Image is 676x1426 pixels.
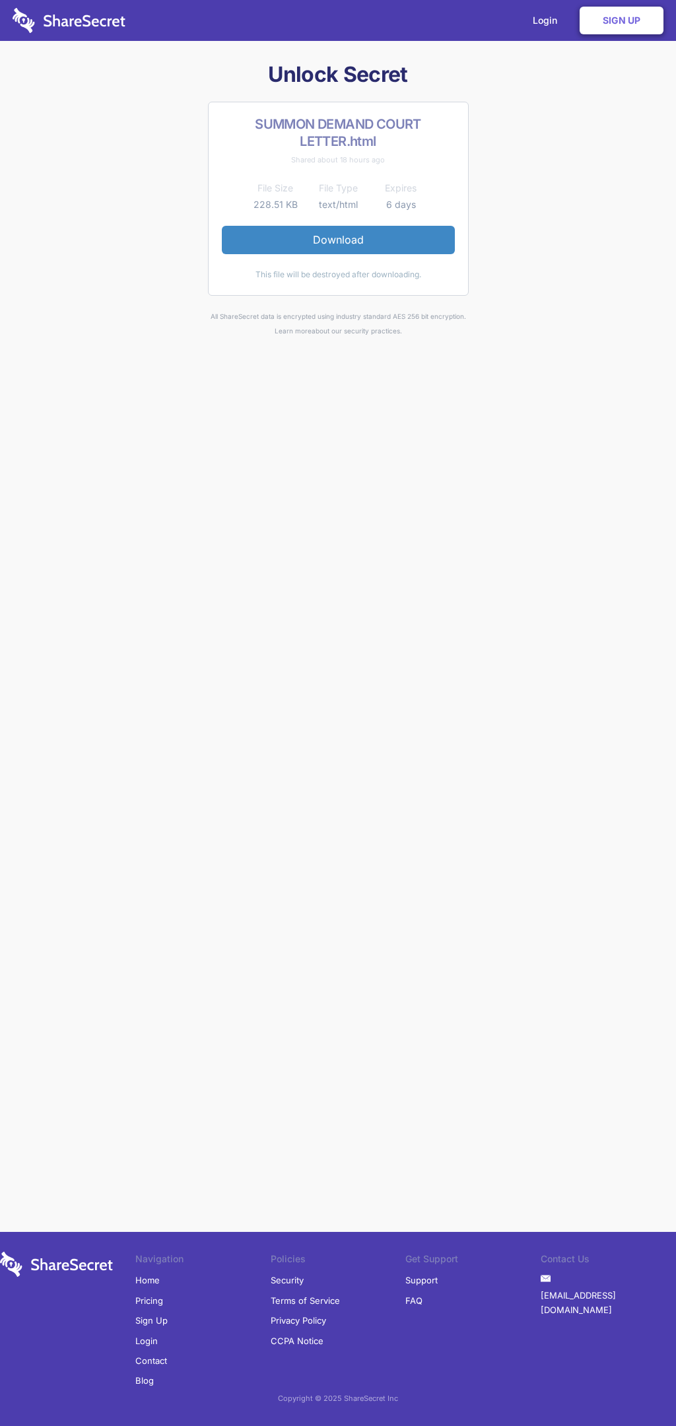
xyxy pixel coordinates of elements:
[271,1331,323,1351] a: CCPA Notice
[222,226,455,254] a: Download
[405,1252,541,1270] li: Get Support
[222,116,455,150] h2: SUMMON DEMAND COURT LETTER.html
[405,1270,438,1290] a: Support
[370,180,432,196] th: Expires
[13,8,125,33] img: logo-wordmark-white-trans-d4663122ce5f474addd5e946df7df03e33cb6a1c49d2221995e7729f52c070b2.svg
[244,180,307,196] th: File Size
[135,1252,271,1270] li: Navigation
[222,153,455,167] div: Shared about 18 hours ago
[135,1270,160,1290] a: Home
[135,1351,167,1371] a: Contact
[580,7,663,34] a: Sign Up
[222,267,455,282] div: This file will be destroyed after downloading.
[370,197,432,213] td: 6 days
[271,1252,406,1270] li: Policies
[307,180,370,196] th: File Type
[271,1310,326,1330] a: Privacy Policy
[135,1371,154,1390] a: Blog
[271,1291,340,1310] a: Terms of Service
[405,1291,422,1310] a: FAQ
[307,197,370,213] td: text/html
[135,1291,163,1310] a: Pricing
[275,327,312,335] a: Learn more
[135,1310,168,1330] a: Sign Up
[541,1285,676,1320] a: [EMAIL_ADDRESS][DOMAIN_NAME]
[244,197,307,213] td: 228.51 KB
[541,1252,676,1270] li: Contact Us
[135,1331,158,1351] a: Login
[271,1270,304,1290] a: Security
